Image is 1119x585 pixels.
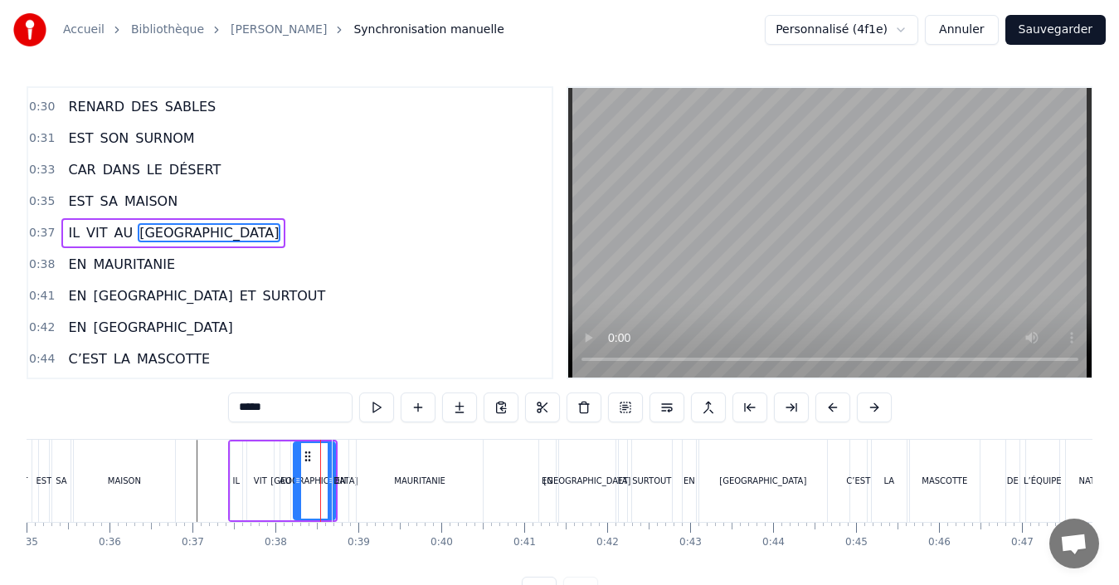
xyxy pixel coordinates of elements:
span: 0:44 [29,351,55,368]
span: 0:33 [29,162,55,178]
div: 0:36 [99,536,121,549]
span: [GEOGRAPHIC_DATA] [92,318,235,337]
span: Synchronisation manuelle [353,22,504,38]
span: SON [99,129,131,148]
span: EST [66,129,95,148]
span: 0:42 [29,319,55,336]
span: DES [129,97,160,116]
a: [PERSON_NAME] [231,22,327,38]
div: EN [542,475,553,487]
div: 0:44 [762,536,785,549]
div: 0:39 [348,536,370,549]
button: Annuler [925,15,998,45]
span: SURNOM [134,129,196,148]
span: ET [238,286,258,305]
span: MASCOTTE [135,349,212,368]
div: C’EST [846,475,870,487]
span: VIT [85,223,109,242]
div: 0:41 [513,536,536,549]
div: 0:43 [679,536,702,549]
span: EN [66,255,88,274]
span: 0:41 [29,288,55,305]
div: VIT [254,475,267,487]
div: MAISON [108,475,141,487]
span: [GEOGRAPHIC_DATA] [92,286,235,305]
span: 0:38 [29,256,55,273]
span: 0:35 [29,193,55,210]
div: EN [684,475,695,487]
nav: breadcrumb [63,22,504,38]
div: 0:40 [431,536,453,549]
span: 0:31 [29,130,55,147]
span: LE [145,160,164,179]
span: DANS [101,160,142,179]
div: 0:45 [845,536,868,549]
div: 0:35 [16,536,38,549]
div: SURTOUT [632,475,671,487]
div: [GEOGRAPHIC_DATA] [543,475,630,487]
span: DÉSERT [168,160,222,179]
span: 0:30 [29,99,55,115]
span: C’EST [66,349,108,368]
div: MASCOTTE [922,475,967,487]
span: SURTOUT [261,286,328,305]
div: Ouvrir le chat [1049,519,1099,568]
div: EN [335,475,347,487]
span: LA [112,349,132,368]
span: EN [66,286,88,305]
div: 0:38 [265,536,287,549]
div: MAURITANIE [394,475,445,487]
div: DE [1007,475,1019,487]
span: 0:37 [29,225,55,241]
div: IL [233,475,241,487]
span: CAR [66,160,97,179]
span: SA [99,192,119,211]
div: [GEOGRAPHIC_DATA] [270,475,358,487]
div: [GEOGRAPHIC_DATA] [719,475,806,487]
span: RENARD [66,97,126,116]
div: 0:37 [182,536,204,549]
div: L’ÉQUIPE [1024,475,1062,487]
img: youka [13,13,46,46]
a: Accueil [63,22,105,38]
div: EST [36,475,51,487]
span: MAISON [123,192,179,211]
span: IL [66,223,81,242]
span: [GEOGRAPHIC_DATA] [138,223,280,242]
div: 0:42 [596,536,619,549]
span: AU [113,223,135,242]
button: Sauvegarder [1005,15,1106,45]
span: MAURITANIE [92,255,178,274]
div: LA [883,475,894,487]
div: ET [618,475,628,487]
div: 0:46 [928,536,951,549]
span: SABLES [163,97,218,116]
a: Bibliothèque [131,22,204,38]
span: EST [66,192,95,211]
div: SA [56,475,66,487]
span: EN [66,318,88,337]
div: 0:47 [1011,536,1034,549]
